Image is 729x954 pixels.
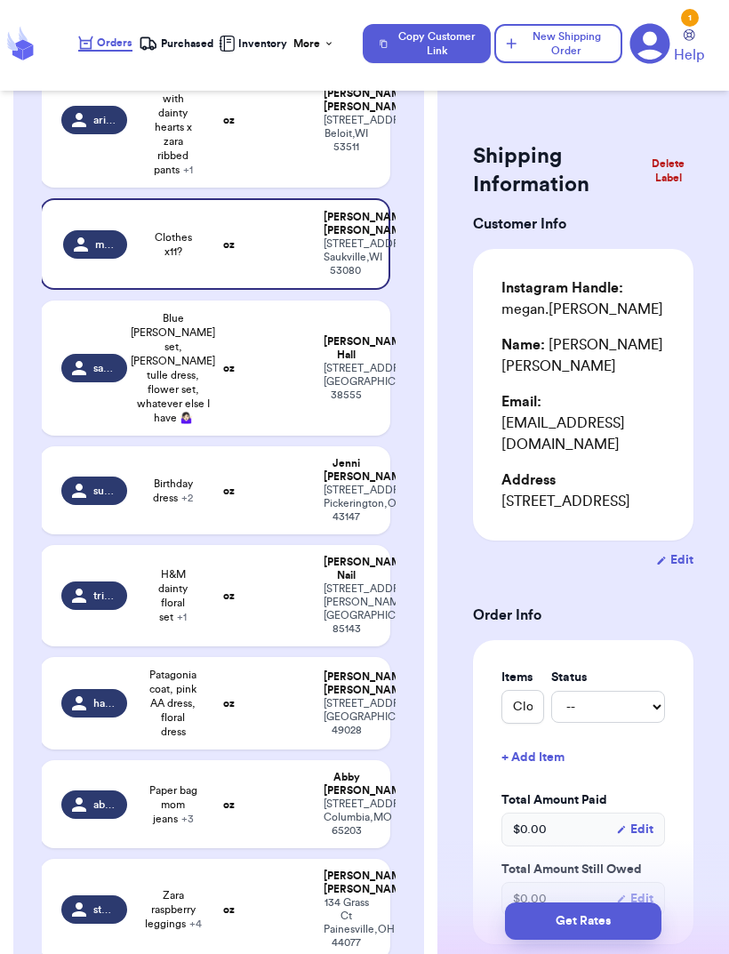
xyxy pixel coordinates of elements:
[501,861,665,878] label: Total Amount Still Owed
[148,668,197,739] span: Patagonia coat, pink AA dress, floral dress
[93,361,116,375] span: samantha_hall02
[629,23,670,64] a: 1
[473,605,693,626] h3: Order Info
[501,669,544,686] label: Items
[494,738,672,777] button: + Add Item
[473,142,643,199] h2: Shipping Information
[148,567,197,624] span: H&M dainty floral set
[494,24,622,63] button: New Shipping Order
[501,277,665,320] div: megan.[PERSON_NAME]
[501,395,541,409] span: Email:
[324,87,369,114] div: [PERSON_NAME] [PERSON_NAME]
[501,791,665,809] label: Total Amount Paid
[223,799,235,810] strong: oz
[505,902,661,940] button: Get Rates
[324,670,369,697] div: [PERSON_NAME] [PERSON_NAME]
[161,36,213,51] span: Purchased
[324,211,367,237] div: [PERSON_NAME] [PERSON_NAME]
[181,814,194,824] span: + 3
[324,556,369,582] div: [PERSON_NAME] Nail
[223,363,235,373] strong: oz
[93,696,116,710] span: hairbymollyherman
[148,783,197,826] span: Paper bag mom jeans
[93,589,116,603] span: triplealove
[131,311,215,425] span: Blue [PERSON_NAME] set, [PERSON_NAME] tulle dress, flower set, whatever else I have 🤷🏻‍♀️
[324,697,369,737] div: [STREET_ADDRESS] [GEOGRAPHIC_DATA] , MI 49028
[219,36,287,52] a: Inventory
[93,484,116,498] span: sugar_and_honey_boutique
[324,335,369,362] div: [PERSON_NAME] Hall
[145,888,202,931] span: Zara raspberry leggings
[681,9,699,27] div: 1
[223,698,235,709] strong: oz
[324,870,369,896] div: [PERSON_NAME] [PERSON_NAME]
[501,469,665,512] div: [STREET_ADDRESS]
[674,29,704,66] a: Help
[223,239,235,250] strong: oz
[95,237,116,252] span: megan.[PERSON_NAME]
[324,114,369,154] div: [STREET_ADDRESS] Beloit , WI 53511
[501,391,665,455] div: [EMAIL_ADDRESS][DOMAIN_NAME]
[501,338,545,352] span: Name:
[324,457,369,484] div: Jenni [PERSON_NAME]
[223,904,235,915] strong: oz
[93,902,116,917] span: stephanie_danielle0709
[293,36,334,51] div: More
[93,798,116,812] span: abbyeckerle
[177,612,187,622] span: + 1
[181,493,193,503] span: + 2
[324,237,367,277] div: [STREET_ADDRESS] Saukville , WI 53080
[473,213,693,235] h3: Customer Info
[363,24,491,63] button: Copy Customer Link
[223,590,235,601] strong: oz
[223,115,235,125] strong: oz
[551,669,665,686] label: Status
[324,582,369,636] div: [STREET_ADDRESS][PERSON_NAME] [GEOGRAPHIC_DATA] , AZ 85143
[324,896,369,950] div: 134 Grass Ct Painesville , OH 44077
[616,821,653,838] button: Edit
[148,477,197,505] span: Birthday dress
[189,918,202,929] span: + 4
[223,485,235,496] strong: oz
[324,484,369,524] div: [STREET_ADDRESS] Pickerington , OH 43147
[501,334,665,377] div: [PERSON_NAME] [PERSON_NAME]
[183,164,193,175] span: + 1
[139,35,213,52] a: Purchased
[324,362,369,402] div: [STREET_ADDRESS] [GEOGRAPHIC_DATA] , TN 38555
[97,36,132,50] span: Orders
[238,36,287,51] span: Inventory
[324,771,369,798] div: Abby [PERSON_NAME]
[513,821,547,838] span: $ 0.00
[636,149,701,192] button: Delete Label
[148,230,197,259] span: Clothes x11?
[324,798,369,838] div: [STREET_ADDRESS] Columbia , MO 65203
[148,63,197,177] span: zara ribbed LS with dainty hearts x zara ribbed pants
[674,44,704,66] span: Help
[501,473,556,487] span: Address
[501,281,623,295] span: Instagram Handle:
[93,113,116,127] span: ariel.thomp
[656,551,693,569] button: Edit
[78,36,132,52] a: Orders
